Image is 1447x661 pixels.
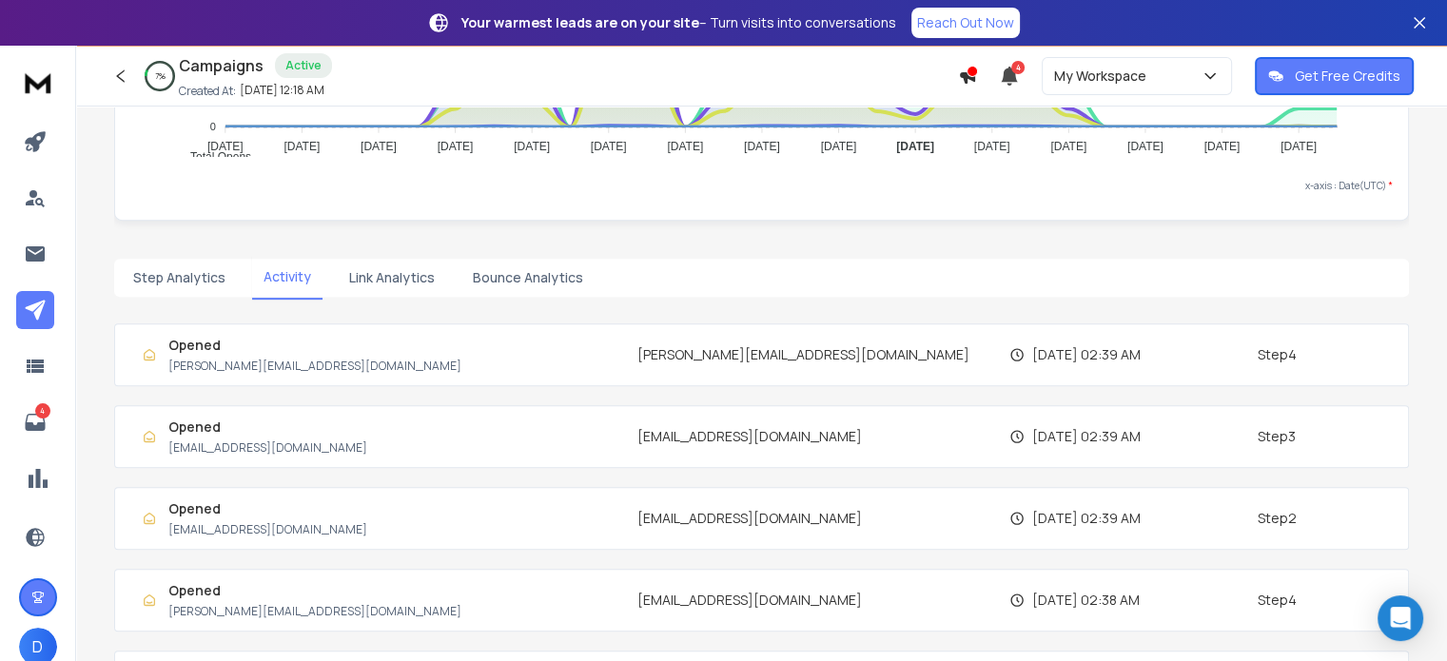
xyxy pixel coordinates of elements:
p: [DATE] 12:18 AM [240,83,324,98]
tspan: [DATE] [1127,140,1163,153]
p: 7 % [155,70,166,82]
p: [PERSON_NAME][EMAIL_ADDRESS][DOMAIN_NAME] [637,345,969,364]
p: [EMAIL_ADDRESS][DOMAIN_NAME] [637,509,862,528]
p: [DATE] 02:39 AM [1032,427,1141,446]
p: x-axis : Date(UTC) [130,179,1393,193]
p: [DATE] 02:39 AM [1032,345,1141,364]
button: Bounce Analytics [461,257,595,299]
div: Open Intercom Messenger [1378,595,1423,641]
tspan: [DATE] [668,140,704,153]
h1: Opened [168,336,461,355]
p: [EMAIL_ADDRESS][DOMAIN_NAME] [637,427,862,446]
button: Get Free Credits [1255,57,1414,95]
span: Total Opens [176,150,251,164]
h1: Opened [168,499,367,518]
p: [EMAIL_ADDRESS][DOMAIN_NAME] [168,522,367,537]
button: Step Analytics [122,257,237,299]
tspan: [DATE] [1204,140,1241,153]
tspan: [DATE] [821,140,857,153]
tspan: [DATE] [1051,140,1087,153]
p: [DATE] 02:39 AM [1032,509,1141,528]
p: – Turn visits into conversations [461,13,896,32]
tspan: [DATE] [515,140,551,153]
p: My Workspace [1054,67,1154,86]
h1: Opened [168,581,461,600]
tspan: [DATE] [207,140,244,153]
h1: Campaigns [179,54,264,77]
p: [PERSON_NAME][EMAIL_ADDRESS][DOMAIN_NAME] [168,359,461,374]
tspan: 0 [210,121,216,132]
p: [EMAIL_ADDRESS][DOMAIN_NAME] [637,591,862,610]
p: [PERSON_NAME][EMAIL_ADDRESS][DOMAIN_NAME] [168,604,461,619]
button: Link Analytics [338,257,446,299]
tspan: [DATE] [438,140,474,153]
a: 4 [16,403,54,441]
strong: Your warmest leads are on your site [461,13,699,31]
tspan: [DATE] [284,140,321,153]
div: Active [275,53,332,78]
p: [EMAIL_ADDRESS][DOMAIN_NAME] [168,440,367,456]
tspan: [DATE] [1281,140,1317,153]
tspan: [DATE] [744,140,780,153]
p: [DATE] 02:38 AM [1032,591,1140,610]
p: Step 3 [1258,427,1296,446]
p: Step 4 [1258,591,1297,610]
p: Created At: [179,84,236,99]
tspan: [DATE] [361,140,397,153]
span: 4 [1011,61,1025,74]
h1: Opened [168,418,367,437]
p: 4 [35,403,50,418]
tspan: [DATE] [897,140,935,153]
p: Step 2 [1258,509,1297,528]
p: Reach Out Now [917,13,1014,32]
button: Activity [252,256,323,300]
tspan: [DATE] [974,140,1010,153]
a: Reach Out Now [911,8,1020,38]
p: Get Free Credits [1295,67,1400,86]
img: logo [19,65,57,100]
p: Step 4 [1258,345,1297,364]
tspan: [DATE] [591,140,627,153]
